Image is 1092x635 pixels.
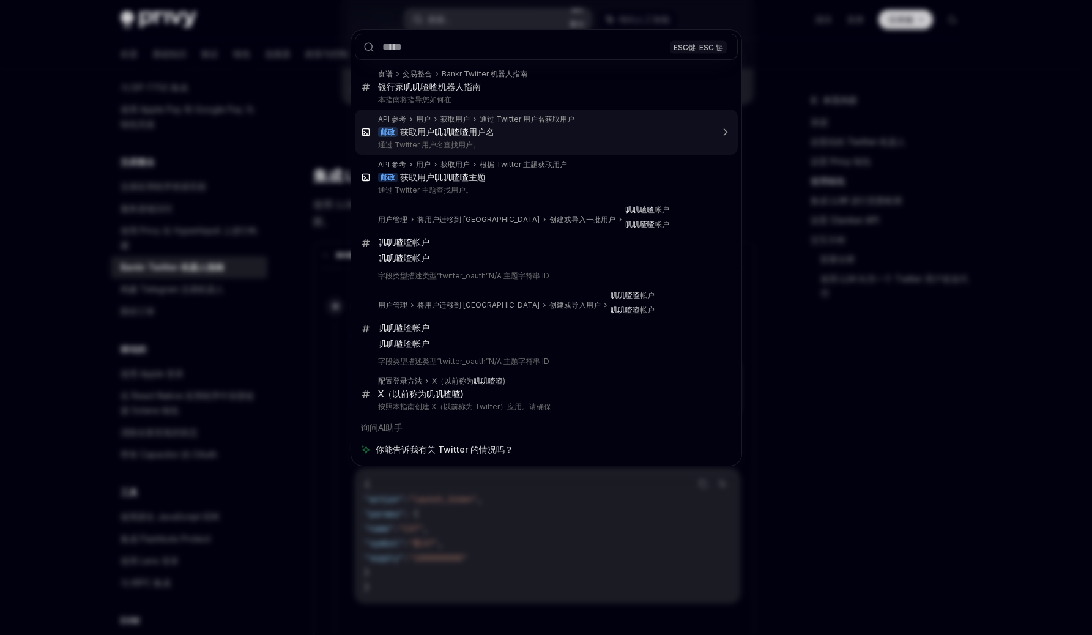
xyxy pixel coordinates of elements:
font: 帐户 [412,237,429,247]
font: API 参考 [378,160,406,169]
font: 通过 Twitter 用户名查找用户。 [378,140,480,149]
font: 用户管理 [378,215,407,224]
font: 叽叽喳喳 [434,172,469,182]
font: 创建或导入用户 [549,300,601,310]
font: ESC键 [674,42,723,51]
font: 交易整合 [403,69,432,78]
b: 叽叽喳喳 [625,220,655,229]
font: 帐户 [640,291,655,300]
font: ) [461,388,464,399]
font: 获取用户 [440,160,470,169]
font: 你能告诉我有关 Twitter 的情况吗？ [376,444,513,455]
font: API 参考 [378,114,406,124]
font: 本指南将指导您如何在 [378,95,451,104]
font: 询问AI助手 [361,422,403,433]
font: 将用户迁移到 [GEOGRAPHIC_DATA] [417,300,540,310]
font: 通过 Twitter 用户名获取用户 [480,114,574,124]
font: 通过 Twitter 主题查找用户。 [378,185,473,195]
font: 获取用户 [400,127,434,137]
font: ESC 键 [699,42,723,51]
font: 帐户 [611,305,655,314]
font: 邮政 [381,127,395,137]
font: 获取用户 [440,114,470,124]
font: Bankr Twitter 机器人指南 [442,69,527,78]
font: 叽叽喳喳 [434,127,469,137]
font: 帐户 [625,220,669,229]
font: 帐户 [655,205,669,214]
font: 银行家 [378,81,404,92]
font: 创建或导入一批用户 [549,215,615,224]
font: 叽叽喳喳 [474,376,503,385]
font: 帐户 [412,322,429,333]
b: 叽叽喳喳 [378,253,412,263]
font: 机器人指南 [438,81,481,92]
font: 用户 [416,114,431,124]
font: ) [503,376,505,385]
font: 叽叽喳喳 [378,237,412,247]
font: 字段类型描述类型“twitter_oauth”N/A 主题字符串 ID [378,271,549,280]
font: 将用户迁移到 [GEOGRAPHIC_DATA] [417,215,540,224]
font: X（以前称为 [432,376,474,385]
font: 按照本指南创建 X（以前称为 Twitter）应用。请确保 [378,402,551,411]
font: 叽叽喳喳 [625,205,655,214]
font: 用户 [416,160,431,169]
font: 帐户 [378,253,429,263]
font: 叽叽喳喳 [378,322,412,333]
font: 根据 Twitter 主题获取用户 [480,160,567,169]
font: 帐户 [378,338,429,349]
font: 食谱 [378,69,393,78]
font: 配置登录方法 [378,376,422,385]
font: 用户管理 [378,300,407,310]
font: 叽叽喳喳 [426,388,461,399]
font: X（以前称为 [378,388,426,399]
b: 叽叽喳喳 [611,305,640,314]
font: 邮政 [381,173,395,182]
font: 主题 [469,172,486,182]
font: 用户名 [469,127,494,137]
font: 叽叽喳喳 [611,291,640,300]
font: 叽叽喳喳 [404,81,438,92]
font: 获取用户 [400,172,434,182]
font: 字段类型描述类型“twitter_oauth”N/A 主题字符串 ID [378,357,549,366]
b: 叽叽喳喳 [378,338,412,349]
